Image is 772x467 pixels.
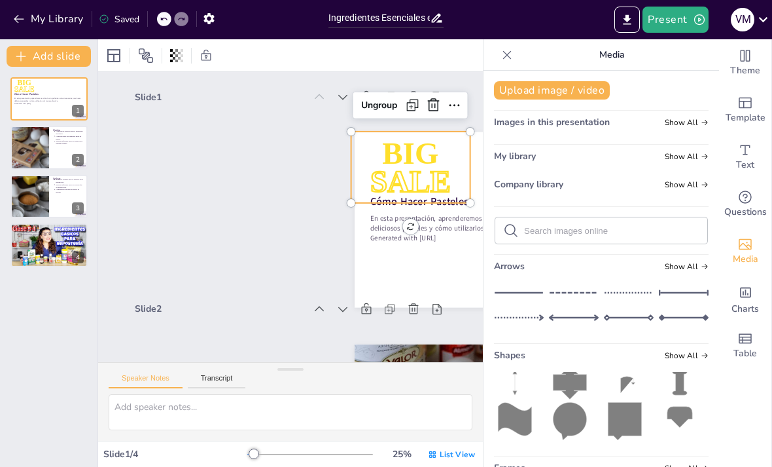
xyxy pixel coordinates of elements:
span: Arrows [494,260,525,272]
p: Los huevos añaden humedad y riqueza al pastel. [17,231,84,233]
button: Present [642,7,708,33]
span: My library [494,150,536,162]
div: Layout [103,45,124,66]
div: Add a table [719,322,771,369]
span: Images in this presentation [494,116,610,128]
div: Slide 1 [148,75,319,105]
span: Questions [724,205,767,219]
p: Huevos [14,225,84,229]
div: V M [731,8,754,31]
span: Show all [665,262,709,271]
button: Speaker Notes [109,374,183,388]
span: Text [736,158,754,172]
div: 25 % [386,448,417,460]
div: Slide 2 [126,286,296,316]
p: La harina es esencial para la estructura del pastel. [56,130,84,134]
div: Ungroup [366,102,415,128]
button: V M [731,7,754,33]
span: Position [138,48,154,64]
input: Search images online [524,226,699,236]
span: Shapes [494,349,525,362]
div: Add images, graphics, shapes or video [719,228,771,275]
div: 2 [10,126,88,169]
p: Azúcar [53,177,84,181]
button: Add slide [7,46,91,67]
span: Show all [665,118,709,127]
span: Media [733,252,758,267]
p: En esta presentación, aprenderemos sobre los ingredientes clave necesarios para hacer deliciosos ... [14,98,84,102]
span: List View [440,449,475,460]
button: Transcript [188,374,246,388]
div: 4 [10,223,88,267]
div: Add charts and graphs [719,275,771,322]
input: Insert title [328,9,430,28]
span: Show all [665,180,709,189]
p: Existen diferentes tipos de harina para distintas recetas. [56,140,84,144]
div: Change the overall theme [719,39,771,86]
p: Media [518,39,706,71]
div: Get real-time input from your audience [719,181,771,228]
p: La harina debe ser tamizada antes de usarla. [56,135,84,140]
span: Theme [730,64,760,78]
div: 3 [72,202,84,214]
div: 3 [10,175,88,218]
span: Template [726,111,765,125]
div: Saved [99,13,139,26]
p: Harina [53,128,84,132]
span: Company library [494,178,563,191]
div: 1 [10,77,88,121]
div: Slide 1 / 4 [103,448,247,460]
p: La medición precisa del azúcar es crucial. [56,188,84,193]
p: Es importante utilizar huevos frescos. [17,233,84,236]
span: BIG [387,146,446,186]
span: SALE [14,85,35,94]
div: Add ready made slides [719,86,771,134]
button: Export to PowerPoint [614,7,640,33]
p: El azúcar ayuda a que los pasteles sean esponjosos. [56,179,84,183]
p: Los huevos actúan como aglutinantes en la mezcla. [17,229,84,231]
button: Upload image / video [494,81,610,100]
p: Generated with [URL] [14,102,84,105]
strong: Cómo Hacer Pasteles [370,203,469,227]
span: Table [733,346,757,361]
span: SALE [372,173,455,215]
button: My Library [10,9,89,29]
p: Existen diferentes tipos de azúcar que se pueden usar. [56,183,84,188]
span: Show all [665,152,709,161]
span: Show all [665,351,709,360]
div: 2 [72,154,84,166]
span: Charts [731,302,759,316]
div: 4 [72,252,84,263]
div: Add text boxes [719,134,771,181]
span: BIG [17,79,31,87]
div: 1 [72,105,84,117]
